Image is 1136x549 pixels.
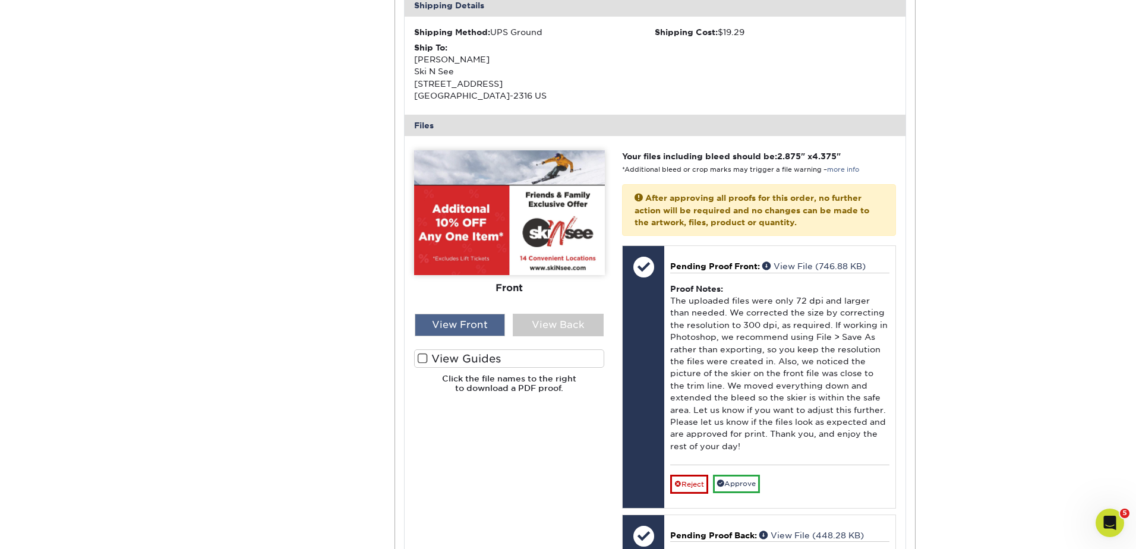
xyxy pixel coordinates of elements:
iframe: Intercom live chat [1096,509,1124,537]
a: Approve [713,475,760,493]
a: View File (448.28 KB) [759,531,864,540]
a: View File (746.88 KB) [762,261,866,271]
strong: Your files including bleed should be: " x " [622,152,841,161]
h6: Click the file names to the right to download a PDF proof. [414,374,605,403]
a: Reject [670,475,708,494]
span: 4.375 [812,152,837,161]
span: Pending Proof Front: [670,261,760,271]
strong: After approving all proofs for this order, no further action will be required and no changes can ... [635,193,869,227]
span: 5 [1120,509,1129,518]
div: The uploaded files were only 72 dpi and larger than needed. We corrected the size by correcting t... [670,273,889,465]
strong: Shipping Cost: [655,27,718,37]
div: Files [405,115,906,136]
a: more info [827,166,859,173]
span: 2.875 [777,152,801,161]
strong: Proof Notes: [670,284,723,294]
div: $19.29 [655,26,896,38]
strong: Ship To: [414,43,447,52]
label: View Guides [414,349,605,368]
small: *Additional bleed or crop marks may trigger a file warning – [622,166,859,173]
div: [PERSON_NAME] Ski N See [STREET_ADDRESS] [GEOGRAPHIC_DATA]-2316 US [414,42,655,102]
div: View Back [513,314,604,336]
div: View Front [415,314,506,336]
div: Front [414,276,605,302]
span: Pending Proof Back: [670,531,757,540]
strong: Shipping Method: [414,27,490,37]
div: UPS Ground [414,26,655,38]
